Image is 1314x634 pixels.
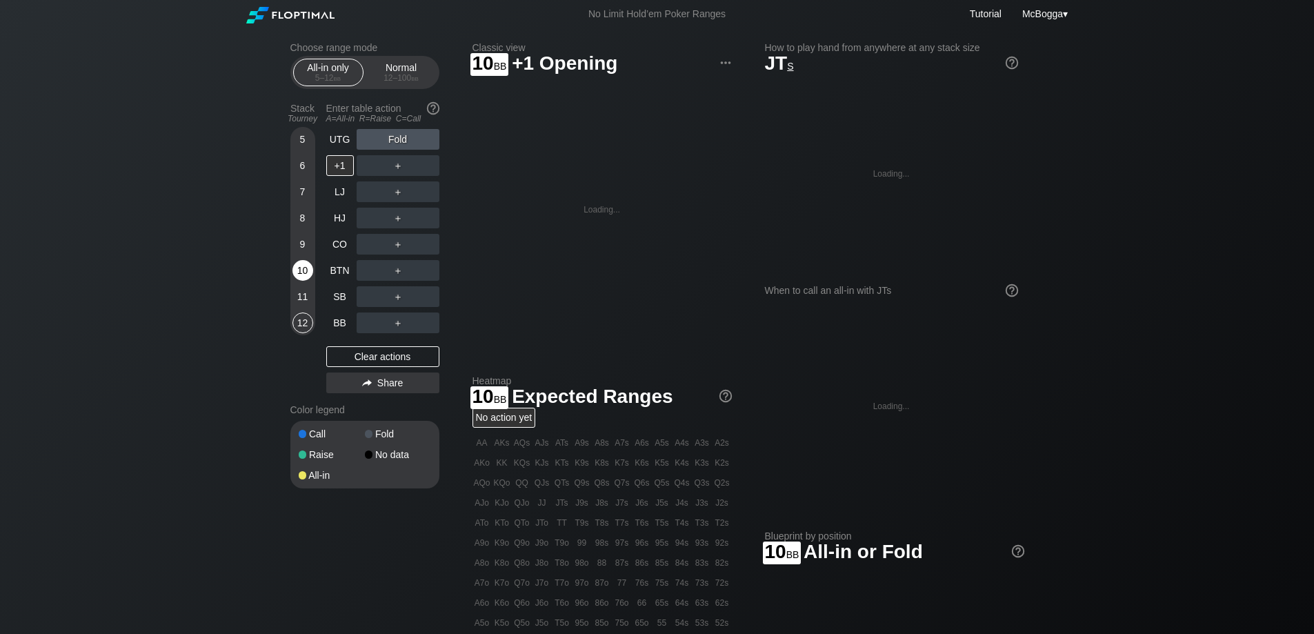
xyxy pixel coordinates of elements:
[426,101,441,116] img: help.32db89a4.svg
[673,553,692,573] div: 84s
[553,553,572,573] div: T8o
[532,553,552,573] div: J8o
[472,42,732,53] h2: Classic view
[532,473,552,493] div: QJs
[573,593,592,613] div: 96o
[553,533,572,553] div: T9o
[299,73,357,83] div: 5 – 12
[512,613,532,633] div: Q5o
[765,52,794,74] span: JT
[763,542,802,564] span: 10
[653,433,672,453] div: A5s
[512,513,532,533] div: QTo
[653,553,672,573] div: 85s
[299,450,365,459] div: Raise
[357,313,439,333] div: ＋
[532,453,552,473] div: KJs
[593,553,612,573] div: 88
[292,208,313,228] div: 8
[673,513,692,533] div: T4s
[357,260,439,281] div: ＋
[713,553,732,573] div: 82s
[292,155,313,176] div: 6
[673,473,692,493] div: Q4s
[357,286,439,307] div: ＋
[593,513,612,533] div: T8s
[693,553,712,573] div: 83s
[357,181,439,202] div: ＋
[370,59,433,86] div: Normal
[472,533,492,553] div: A9o
[532,513,552,533] div: JTo
[470,386,509,409] span: 10
[713,453,732,473] div: K2s
[693,593,712,613] div: 63s
[633,433,652,453] div: A6s
[713,613,732,633] div: 52s
[573,433,592,453] div: A9s
[713,473,732,493] div: Q2s
[1004,55,1019,70] img: help.32db89a4.svg
[553,493,572,513] div: JTs
[713,513,732,533] div: T2s
[532,613,552,633] div: J5o
[593,573,612,593] div: 87o
[573,473,592,493] div: Q9s
[573,493,592,513] div: J9s
[613,453,632,473] div: K7s
[568,8,746,23] div: No Limit Hold’em Poker Ranges
[472,573,492,593] div: A7o
[633,513,652,533] div: T6s
[613,493,632,513] div: J7s
[593,613,612,633] div: 85o
[613,613,632,633] div: 75o
[765,285,1018,296] div: When to call an all-in with JTs
[1004,283,1019,298] img: help.32db89a4.svg
[633,453,652,473] div: K6s
[299,470,365,480] div: All-in
[532,533,552,553] div: J9o
[653,573,672,593] div: 75s
[326,208,354,228] div: HJ
[492,473,512,493] div: KQo
[765,42,1018,53] h2: How to play hand from anywhere at any stack size
[326,129,354,150] div: UTG
[492,433,512,453] div: AKs
[492,533,512,553] div: K9o
[326,155,354,176] div: +1
[492,513,512,533] div: KTo
[693,453,712,473] div: K3s
[472,513,492,533] div: ATo
[593,433,612,453] div: A8s
[633,613,652,633] div: 65o
[292,260,313,281] div: 10
[492,493,512,513] div: KJo
[472,375,732,386] h2: Heatmap
[357,208,439,228] div: ＋
[553,613,572,633] div: T5o
[553,453,572,473] div: KTs
[613,573,632,593] div: 77
[553,593,572,613] div: T6o
[357,234,439,255] div: ＋
[765,540,1024,563] h1: All-in or Fold
[693,613,712,633] div: 53s
[653,453,672,473] div: K5s
[326,346,439,367] div: Clear actions
[492,453,512,473] div: KK
[673,613,692,633] div: 54s
[299,429,365,439] div: Call
[693,513,712,533] div: T3s
[553,573,572,593] div: T7o
[553,513,572,533] div: TT
[285,114,321,123] div: Tourney
[613,593,632,613] div: 76o
[326,286,354,307] div: SB
[765,531,1024,542] h2: Blueprint by position
[593,473,612,493] div: Q8s
[633,473,652,493] div: Q6s
[593,493,612,513] div: J8s
[613,553,632,573] div: 87s
[673,433,692,453] div: A4s
[593,593,612,613] div: 86o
